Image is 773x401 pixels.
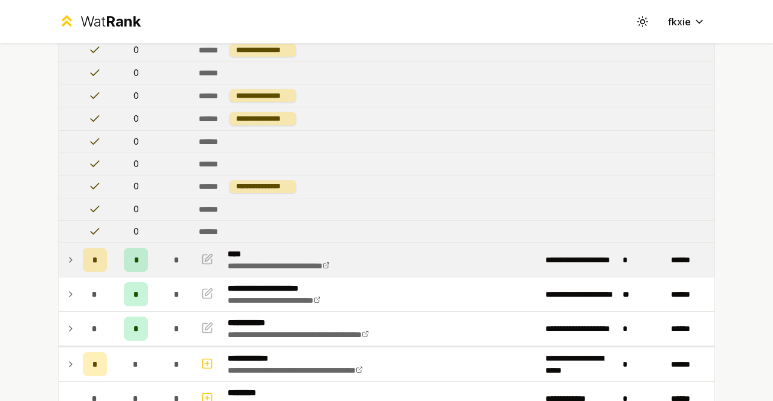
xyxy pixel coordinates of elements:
td: 0 [112,175,160,198]
td: 0 [112,39,160,62]
td: 0 [112,198,160,220]
td: 0 [112,84,160,107]
td: 0 [112,221,160,242]
a: WatRank [58,12,141,31]
span: fkxie [668,14,691,29]
td: 0 [112,131,160,153]
td: 0 [112,62,160,84]
div: Wat [80,12,141,31]
td: 0 [112,107,160,130]
button: fkxie [658,11,715,33]
span: Rank [106,13,141,30]
td: 0 [112,153,160,175]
